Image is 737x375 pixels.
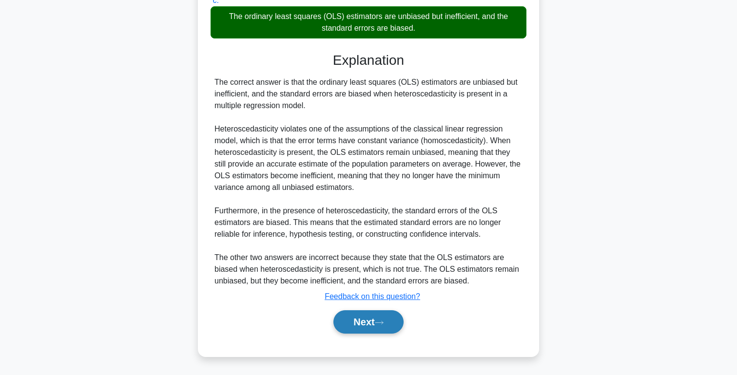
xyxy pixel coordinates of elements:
a: Feedback on this question? [325,292,420,300]
button: Next [333,310,403,334]
div: The ordinary least squares (OLS) estimators are unbiased but inefficient, and the standard errors... [211,6,526,38]
div: The correct answer is that the ordinary least squares (OLS) estimators are unbiased but inefficie... [214,76,523,287]
h3: Explanation [216,52,521,69]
